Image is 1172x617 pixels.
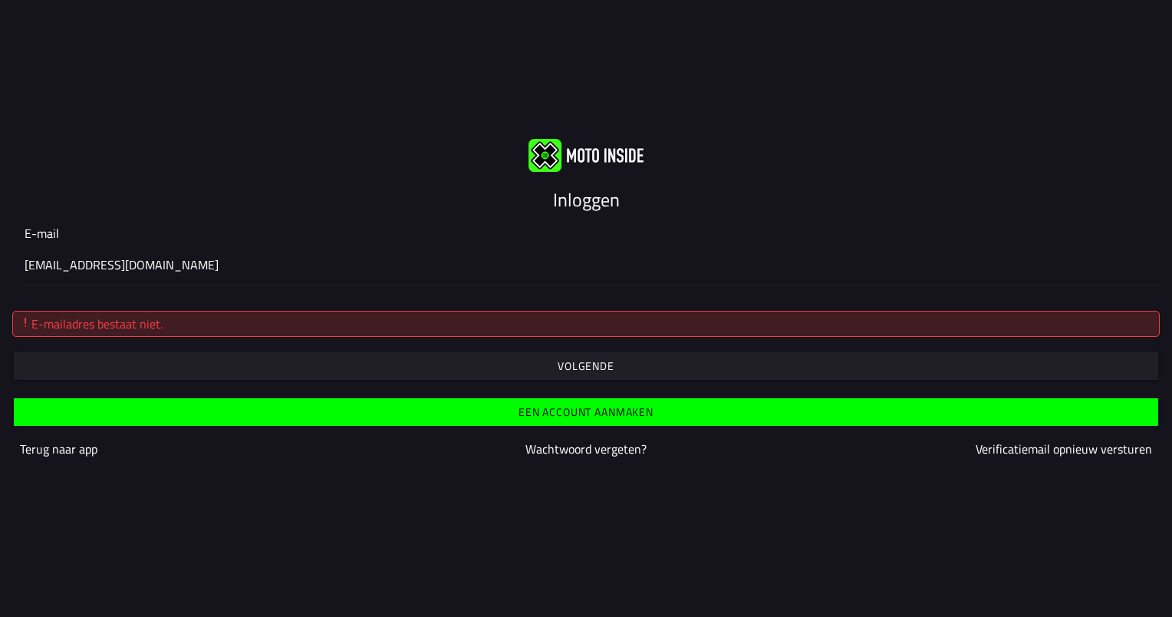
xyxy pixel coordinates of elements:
ion-text: Volgende [558,361,614,371]
a: Wachtwoord vergeten? [525,440,647,458]
ion-button: Een account aanmaken [14,398,1158,426]
ion-text: Inloggen [553,186,620,213]
a: Terug naar app [20,440,97,458]
ion-input: E-mail [25,224,1147,285]
a: Verificatiemail opnieuw versturen [976,440,1152,458]
input: E-mail [25,256,1147,274]
div: E-mailadres bestaat niet. [19,315,1153,333]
